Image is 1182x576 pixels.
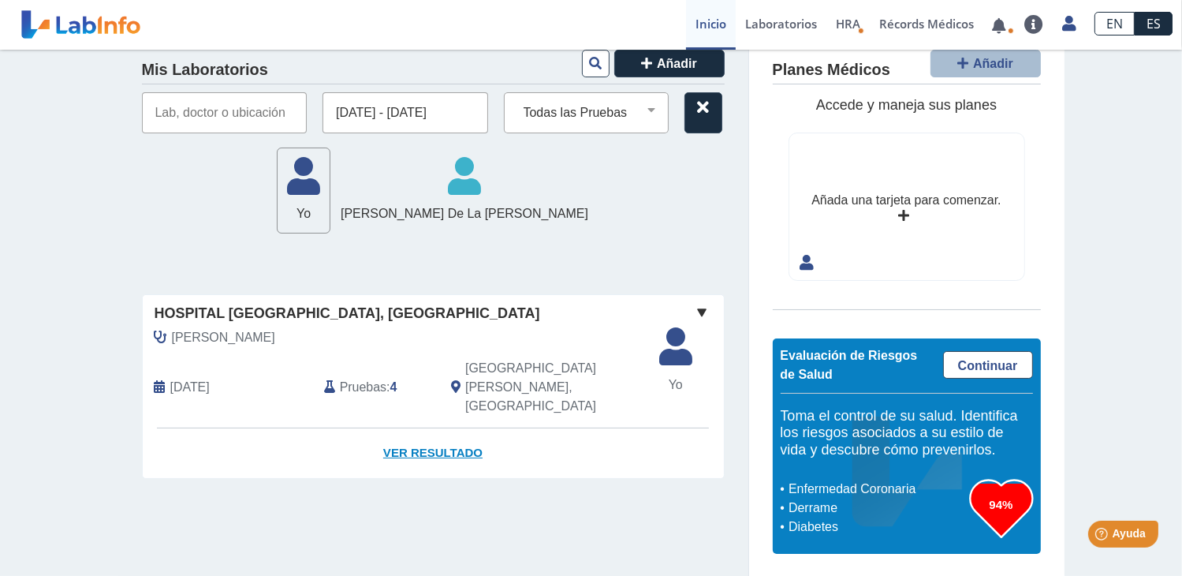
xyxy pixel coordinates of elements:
h3: 94% [970,495,1033,514]
span: Pruebas [340,378,386,397]
h5: Toma el control de su salud. Identifica los riesgos asociados a su estilo de vida y descubre cómo... [781,408,1033,459]
span: Continuar [958,359,1018,372]
span: [PERSON_NAME] De la [PERSON_NAME] [341,204,588,223]
span: HRA [836,16,860,32]
iframe: Help widget launcher [1042,514,1165,559]
span: Evaluación de Riesgos de Salud [781,349,918,381]
span: San Juan, PR [465,359,639,416]
h4: Mis Laboratorios [142,61,268,80]
a: EN [1094,12,1135,36]
span: Yo [650,376,702,395]
a: ES [1135,12,1173,36]
span: Añadir [657,57,697,70]
span: Yo [278,204,330,223]
span: Añadir [973,57,1013,70]
input: Lab, doctor o ubicación [142,92,308,133]
span: Accede y maneja sus planes [816,97,997,113]
h4: Planes Médicos [773,61,890,80]
a: Ver Resultado [143,428,724,478]
a: Continuar [943,351,1033,379]
span: Hospital [GEOGRAPHIC_DATA], [GEOGRAPHIC_DATA] [155,303,540,324]
div: : [312,359,439,416]
input: Fecha(s) [323,92,488,133]
li: Derrame [785,499,970,518]
li: Diabetes [785,518,970,537]
button: Añadir [614,50,725,77]
div: Añada una tarjeta para comenzar. [811,191,1001,210]
b: 4 [390,380,397,394]
span: Nieves Latimer, Gil [172,328,275,347]
span: 2025-09-08 [170,378,210,397]
button: Añadir [930,50,1041,77]
li: Enfermedad Coronaria [785,480,970,499]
